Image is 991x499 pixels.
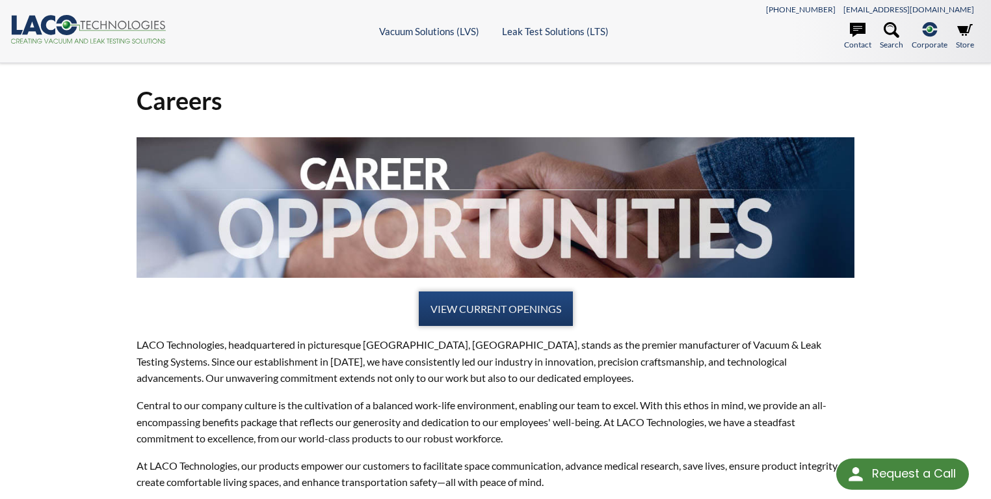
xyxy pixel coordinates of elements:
[844,22,871,51] a: Contact
[137,85,854,116] h1: Careers
[880,22,903,51] a: Search
[137,457,854,491] p: At LACO Technologies, our products empower our customers to facilitate space communication, advan...
[137,336,854,386] p: LACO Technologies, headquartered in picturesque [GEOGRAPHIC_DATA], [GEOGRAPHIC_DATA], stands as t...
[502,25,609,37] a: Leak Test Solutions (LTS)
[912,38,947,51] span: Corporate
[137,137,854,278] img: 2024-Career-Opportunities.jpg
[845,464,866,485] img: round button
[836,459,969,490] div: Request a Call
[419,291,573,327] a: VIEW CURRENT OPENINGS
[379,25,479,37] a: Vacuum Solutions (LVS)
[137,397,854,447] p: Central to our company culture is the cultivation of a balanced work-life environment, enabling o...
[843,5,974,14] a: [EMAIL_ADDRESS][DOMAIN_NAME]
[872,459,956,489] div: Request a Call
[766,5,836,14] a: [PHONE_NUMBER]
[956,22,974,51] a: Store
